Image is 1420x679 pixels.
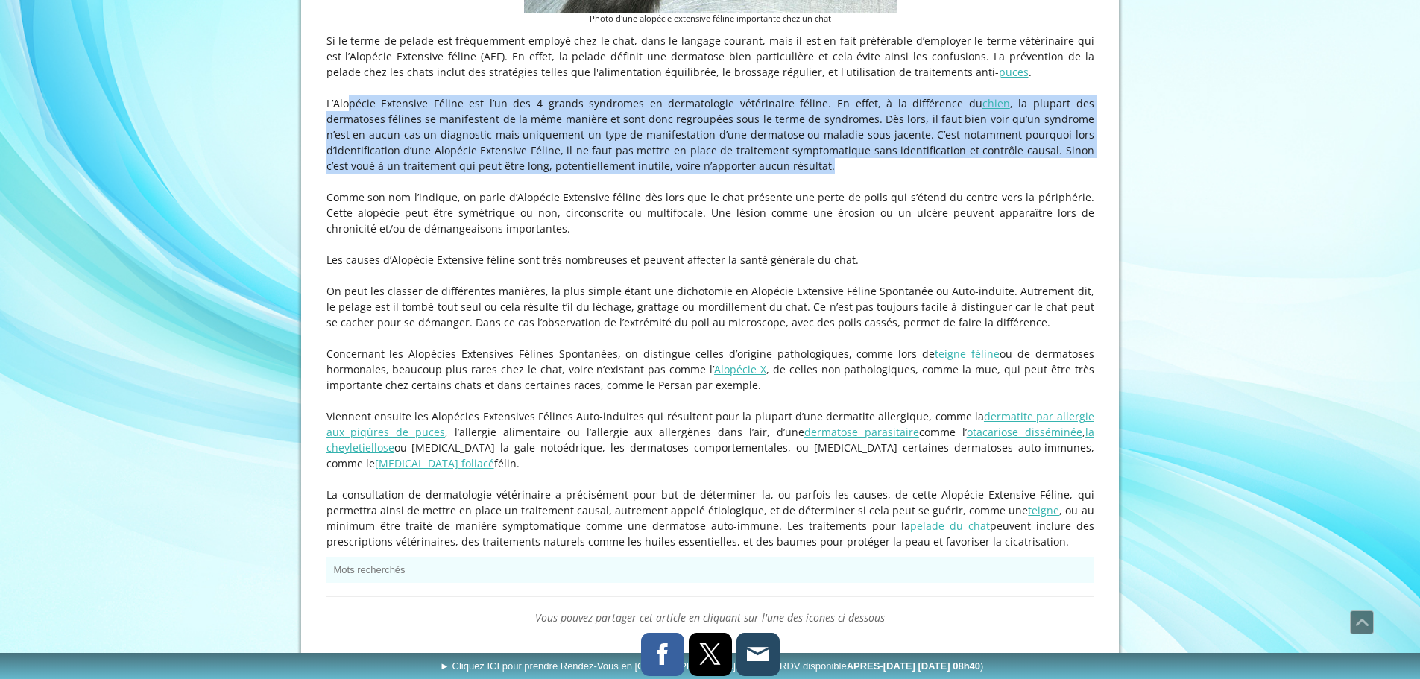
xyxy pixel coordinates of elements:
a: pelade du chat [910,519,990,533]
p: Si le terme de pelade est fréquemment employé chez le chat, dans le langage courant, mais il est ... [326,33,1094,80]
p: Viennent ensuite les Alopécies Extensives Félines Auto-induites qui résultent pour la plupart d’u... [326,408,1094,471]
button: Mots recherchés [326,557,1094,583]
span: Défiler vers le haut [1351,611,1373,634]
a: X [689,633,732,676]
p: La consultation de dermatologie vétérinaire a précisément pour but de déterminer la, ou parfois l... [326,487,1094,549]
span: Vous pouvez partager cet article en cliquant sur l'une des icones ci dessous [535,610,885,625]
p: On peut les classer de différentes manières, la plus simple étant une dichotomie en Alopécie Exte... [326,283,1094,330]
a: teigne [1028,503,1059,517]
a: chien [982,96,1010,110]
figcaption: Photo d'une alopécie extensive féline importante chez un chat [524,13,897,25]
a: la cheyletiellose [326,425,1094,455]
a: Facebook [641,633,684,676]
a: Alopécie X [714,362,766,376]
a: Adresse e-mail [736,633,780,676]
a: teigne féline [935,347,1000,361]
p: Comme son nom l’indique, on parle d’Alopécie Extensive féline dès lors que le chat présente une p... [326,189,1094,236]
a: dermatite par allergie aux piqûres de puces [326,409,1094,439]
p: L’Alopécie Extensive Féline est l’un des 4 grands syndromes en dermatologie vétérinaire féline. E... [326,95,1094,174]
b: APRES-[DATE] [DATE] 08h40 [847,660,980,672]
span: (Prochain RDV disponible ) [736,660,984,672]
a: dermatose parasitaire [804,425,919,439]
a: [MEDICAL_DATA] foliacé [375,456,494,470]
p: Concernant les Alopécies Extensives Félines Spontanées, on distingue celles d’origine pathologiqu... [326,346,1094,393]
p: Les causes d’Alopécie Extensive féline sont très nombreuses et peuvent affecter la santé générale... [326,252,1094,268]
a: puces [999,65,1029,79]
a: otacariose disséminée [967,425,1082,439]
a: Défiler vers le haut [1350,610,1374,634]
span: ► Cliquez ICI pour prendre Rendez-Vous en [GEOGRAPHIC_DATA] [440,660,983,672]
